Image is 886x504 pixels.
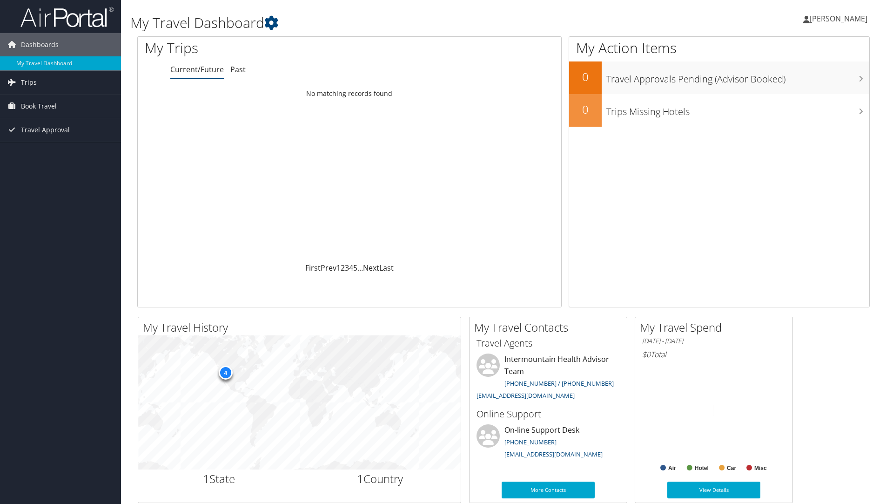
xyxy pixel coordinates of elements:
h2: State [145,471,293,487]
h1: My Travel Dashboard [130,13,628,33]
h2: 0 [569,102,602,117]
a: First [305,263,321,273]
h3: Travel Agents [477,337,620,350]
text: Car [727,465,736,471]
span: Dashboards [21,33,59,56]
h3: Travel Approvals Pending (Advisor Booked) [606,68,869,86]
a: 1 [336,263,341,273]
a: More Contacts [502,482,595,498]
a: Current/Future [170,64,224,75]
text: Misc [754,465,767,471]
a: [PERSON_NAME] [803,5,877,33]
li: Intermountain Health Advisor Team [472,354,624,403]
a: 0Travel Approvals Pending (Advisor Booked) [569,61,869,94]
h2: My Travel History [143,320,461,335]
a: View Details [667,482,760,498]
a: Prev [321,263,336,273]
span: [PERSON_NAME] [810,14,867,24]
a: [PHONE_NUMBER] / [PHONE_NUMBER] [504,379,614,388]
a: 3 [345,263,349,273]
h2: My Travel Spend [640,320,792,335]
span: 1 [357,471,363,486]
text: Air [668,465,676,471]
a: Next [363,263,379,273]
a: 2 [341,263,345,273]
h3: Trips Missing Hotels [606,101,869,118]
span: $0 [642,349,651,360]
h1: My Action Items [569,38,869,58]
h2: My Travel Contacts [474,320,627,335]
text: Hotel [695,465,709,471]
img: airportal-logo.png [20,6,114,28]
span: Trips [21,71,37,94]
span: Travel Approval [21,118,70,142]
a: [PHONE_NUMBER] [504,438,557,446]
a: 5 [353,263,357,273]
a: 0Trips Missing Hotels [569,94,869,127]
span: 1 [203,471,209,486]
span: … [357,263,363,273]
span: Book Travel [21,95,57,118]
h2: Country [307,471,454,487]
li: On-line Support Desk [472,424,624,463]
a: [EMAIL_ADDRESS][DOMAIN_NAME] [477,391,575,400]
td: No matching records found [138,85,561,102]
a: Past [230,64,246,75]
a: 4 [349,263,353,273]
div: 4 [218,366,232,380]
h2: 0 [569,69,602,85]
a: Last [379,263,394,273]
a: [EMAIL_ADDRESS][DOMAIN_NAME] [504,450,603,458]
h1: My Trips [145,38,378,58]
h6: [DATE] - [DATE] [642,337,785,346]
h3: Online Support [477,408,620,421]
h6: Total [642,349,785,360]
